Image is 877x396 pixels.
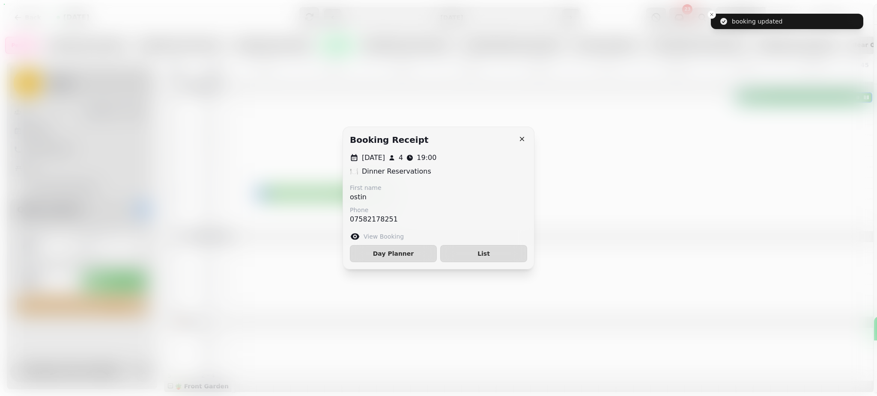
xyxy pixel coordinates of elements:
[350,166,358,177] p: 🍽️
[357,251,430,257] span: Day Planner
[362,153,385,163] p: [DATE]
[399,153,403,163] p: 4
[350,214,398,225] p: 07582178251
[447,251,520,257] span: List
[350,192,382,202] p: ostin
[364,232,404,241] label: View Booking
[350,134,429,146] h2: Booking receipt
[350,183,382,192] label: First name
[417,153,436,163] p: 19:00
[350,206,398,214] label: Phone
[362,166,431,177] p: Dinner Reservations
[440,245,527,262] button: List
[350,245,437,262] button: Day Planner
